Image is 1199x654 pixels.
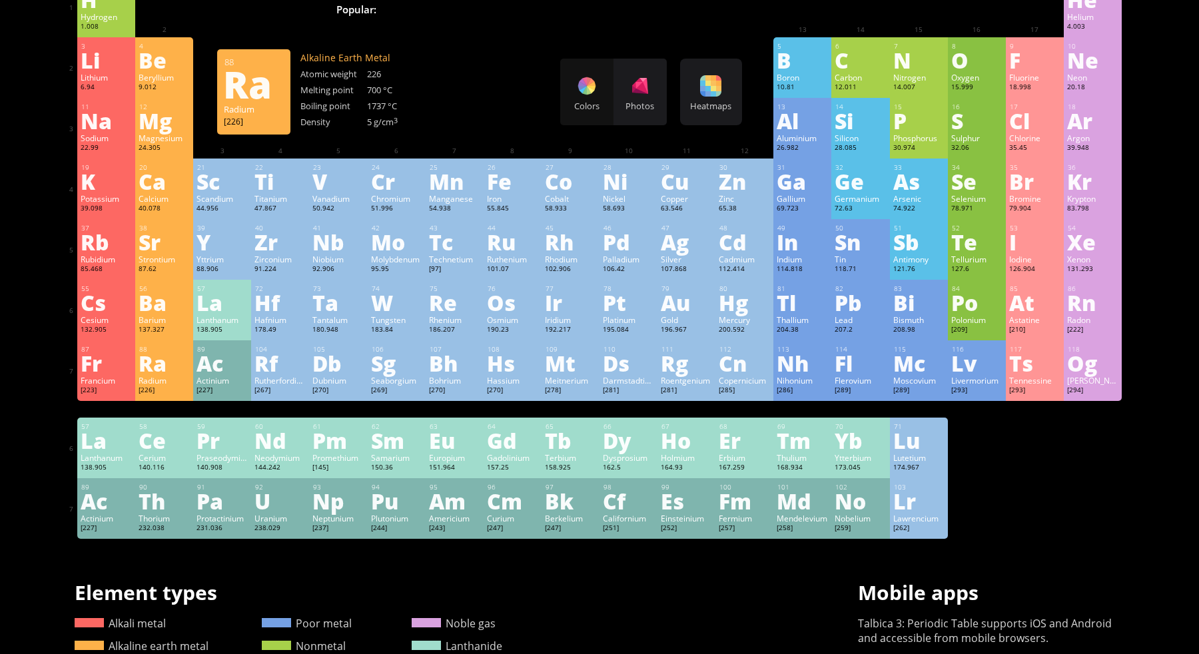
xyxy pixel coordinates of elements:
[312,193,364,204] div: Vanadium
[777,163,828,172] div: 31
[603,254,654,264] div: Palladium
[1010,224,1060,232] div: 53
[300,51,434,64] div: Alkaline Earth Metal
[371,325,422,336] div: 183.84
[951,72,1002,83] div: Oxygen
[661,193,712,204] div: Copper
[545,254,596,264] div: Rhodium
[777,72,828,83] div: Boron
[1010,42,1060,51] div: 9
[952,163,1002,172] div: 34
[197,314,248,325] div: Lanthanum
[894,42,945,51] div: 7
[661,284,712,293] div: 79
[683,100,739,112] div: Heatmaps
[661,314,712,325] div: Gold
[313,163,364,172] div: 23
[223,73,283,95] div: Ra
[777,254,828,264] div: Indium
[1009,110,1060,131] div: Cl
[1009,133,1060,143] div: Chlorine
[777,42,828,51] div: 5
[139,325,190,336] div: 137.327
[545,204,596,214] div: 58.933
[371,170,422,192] div: Cr
[835,193,886,204] div: Germanium
[139,224,190,232] div: 38
[545,231,596,252] div: Rh
[1010,163,1060,172] div: 35
[835,133,886,143] div: Silicon
[545,325,596,336] div: 192.217
[835,224,886,232] div: 50
[1067,133,1118,143] div: Argon
[139,204,190,214] div: 40.078
[661,204,712,214] div: 63.546
[1067,49,1118,71] div: Ne
[1067,11,1118,22] div: Helium
[312,325,364,336] div: 180.948
[262,616,352,631] a: Poor metal
[254,254,306,264] div: Zirconium
[429,254,480,264] div: Technetium
[835,254,886,264] div: Tin
[835,72,886,83] div: Carbon
[777,49,828,71] div: B
[371,314,422,325] div: Tungsten
[1067,264,1118,275] div: 131.293
[487,325,538,336] div: 190.23
[951,83,1002,93] div: 15.999
[430,284,480,293] div: 75
[254,204,306,214] div: 47.867
[1009,204,1060,214] div: 79.904
[487,170,538,192] div: Fe
[719,170,770,192] div: Zn
[197,224,248,232] div: 39
[75,616,166,631] a: Alkali metal
[893,193,945,204] div: Arsenic
[777,284,828,293] div: 81
[893,231,945,252] div: Sb
[719,231,770,252] div: Cd
[487,314,538,325] div: Osmium
[777,83,828,93] div: 10.81
[81,224,132,232] div: 37
[1067,254,1118,264] div: Xenon
[312,231,364,252] div: Nb
[81,42,132,51] div: 3
[312,204,364,214] div: 50.942
[197,284,248,293] div: 57
[835,170,886,192] div: Ge
[197,193,248,204] div: Scandium
[1009,231,1060,252] div: I
[412,616,496,631] a: Noble gas
[835,49,886,71] div: C
[254,170,306,192] div: Ti
[487,292,538,313] div: Os
[1067,170,1118,192] div: Kr
[613,100,667,112] div: Photos
[777,224,828,232] div: 49
[545,314,596,325] div: Iridium
[719,163,770,172] div: 30
[312,292,364,313] div: Ta
[951,110,1002,131] div: S
[951,133,1002,143] div: Sulphur
[719,254,770,264] div: Cadmium
[312,264,364,275] div: 92.906
[139,72,190,83] div: Beryllium
[336,1,386,19] div: Popular:
[367,116,434,128] div: 5 g/cm
[603,163,654,172] div: 28
[951,264,1002,275] div: 127.6
[313,224,364,232] div: 41
[371,254,422,264] div: Molybdenum
[1009,170,1060,192] div: Br
[139,193,190,204] div: Calcium
[139,42,190,51] div: 4
[139,292,190,313] div: Ba
[545,264,596,275] div: 102.906
[429,292,480,313] div: Re
[777,231,828,252] div: In
[81,133,132,143] div: Sodium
